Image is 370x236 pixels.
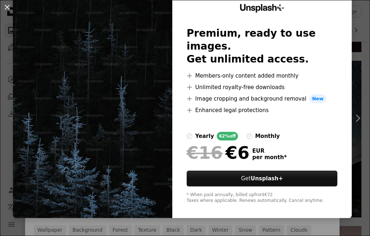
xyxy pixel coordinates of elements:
[187,94,337,103] li: Image cropping and background removal
[187,171,337,186] button: GetUnsplash+
[309,94,327,103] span: New
[252,154,287,161] span: per month *
[195,132,214,140] div: yearly
[187,192,337,204] div: * When paid annually, billed upfront €72 Taxes where applicable. Renews automatically. Cancel any...
[187,71,337,80] li: Members-only content added monthly
[187,143,249,162] div: €6
[247,133,252,139] input: monthly
[255,132,280,140] div: monthly
[252,148,287,154] span: EUR
[187,106,337,115] li: Enhanced legal protections
[187,133,192,139] input: yearly62%off
[187,83,337,92] li: Unlimited royalty-free downloads
[187,27,337,66] h2: Premium, ready to use images. Get unlimited access.
[250,175,283,182] strong: Unsplash+
[187,143,223,162] span: €16
[217,132,238,140] div: 62% off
